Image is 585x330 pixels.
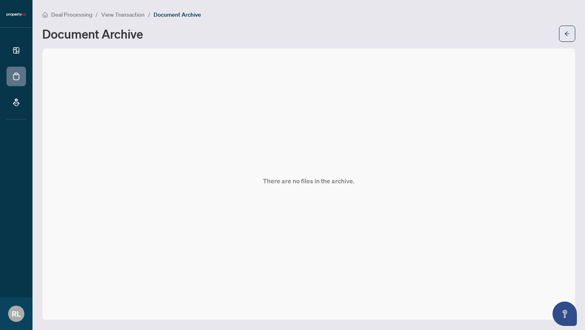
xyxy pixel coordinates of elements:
p: There are no files in the archive. [263,176,355,186]
img: logo [6,12,26,17]
button: Open asap [552,302,577,326]
li: / [95,10,98,19]
li: / [148,10,150,19]
span: View Transaction [101,11,145,18]
span: Document Archive [154,11,201,18]
span: RL [12,308,21,319]
h1: Document Archive [42,27,143,40]
span: arrow-left [564,31,570,37]
span: Deal Processing [51,11,92,18]
span: home [42,12,48,17]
